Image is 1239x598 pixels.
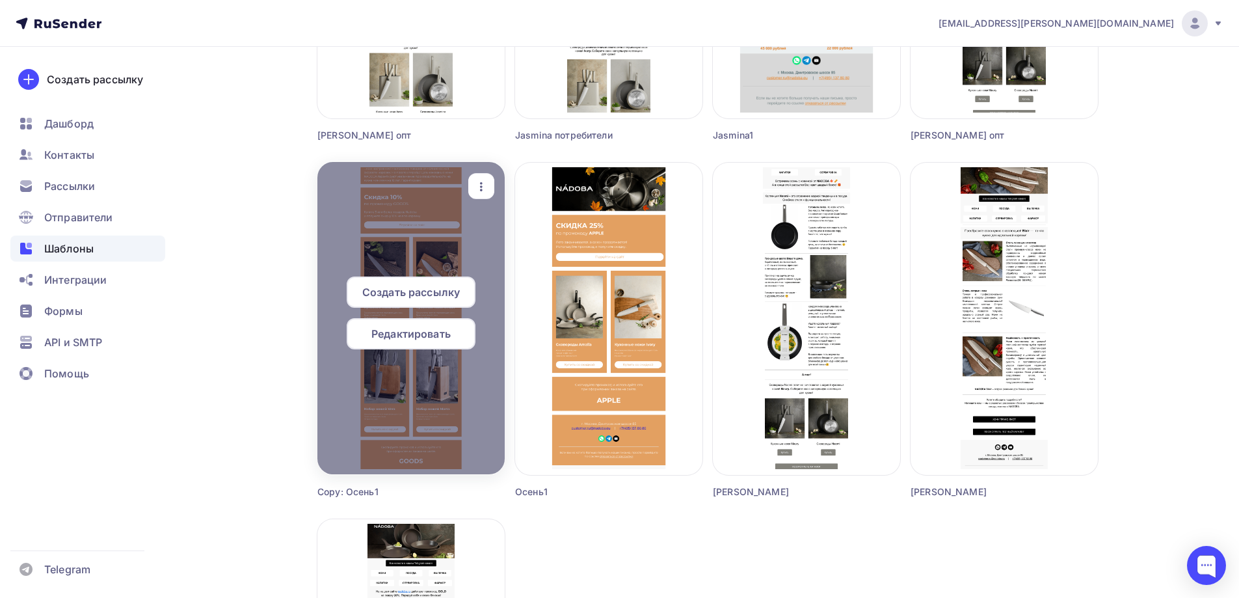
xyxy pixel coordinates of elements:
a: Рассылки [10,173,165,199]
a: Формы [10,298,165,324]
span: Рассылки [44,178,95,194]
span: Интеграции [44,272,107,288]
span: Дашборд [44,116,94,131]
div: Осень1 [515,485,656,498]
a: Дашборд [10,111,165,137]
div: Jasmina потребители [515,129,656,142]
span: Создать рассылку [362,284,460,300]
div: [PERSON_NAME] [911,485,1051,498]
div: Copy: Осень1 [317,485,458,498]
span: Telegram [44,562,90,577]
div: Jasmina1 [713,129,853,142]
span: Формы [44,303,83,319]
span: Редактировать [371,326,451,342]
span: Помощь [44,366,89,381]
a: Контакты [10,142,165,168]
div: Создать рассылку [47,72,143,87]
span: API и SMTP [44,334,102,350]
span: Шаблоны [44,241,94,256]
div: [PERSON_NAME] опт [911,129,1051,142]
a: Отправители [10,204,165,230]
a: [EMAIL_ADDRESS][PERSON_NAME][DOMAIN_NAME] [939,10,1223,36]
div: [PERSON_NAME] [713,485,853,498]
div: [PERSON_NAME] опт [317,129,458,142]
span: Контакты [44,147,94,163]
span: Отправители [44,210,113,225]
a: Шаблоны [10,236,165,262]
span: [EMAIL_ADDRESS][PERSON_NAME][DOMAIN_NAME] [939,17,1174,30]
